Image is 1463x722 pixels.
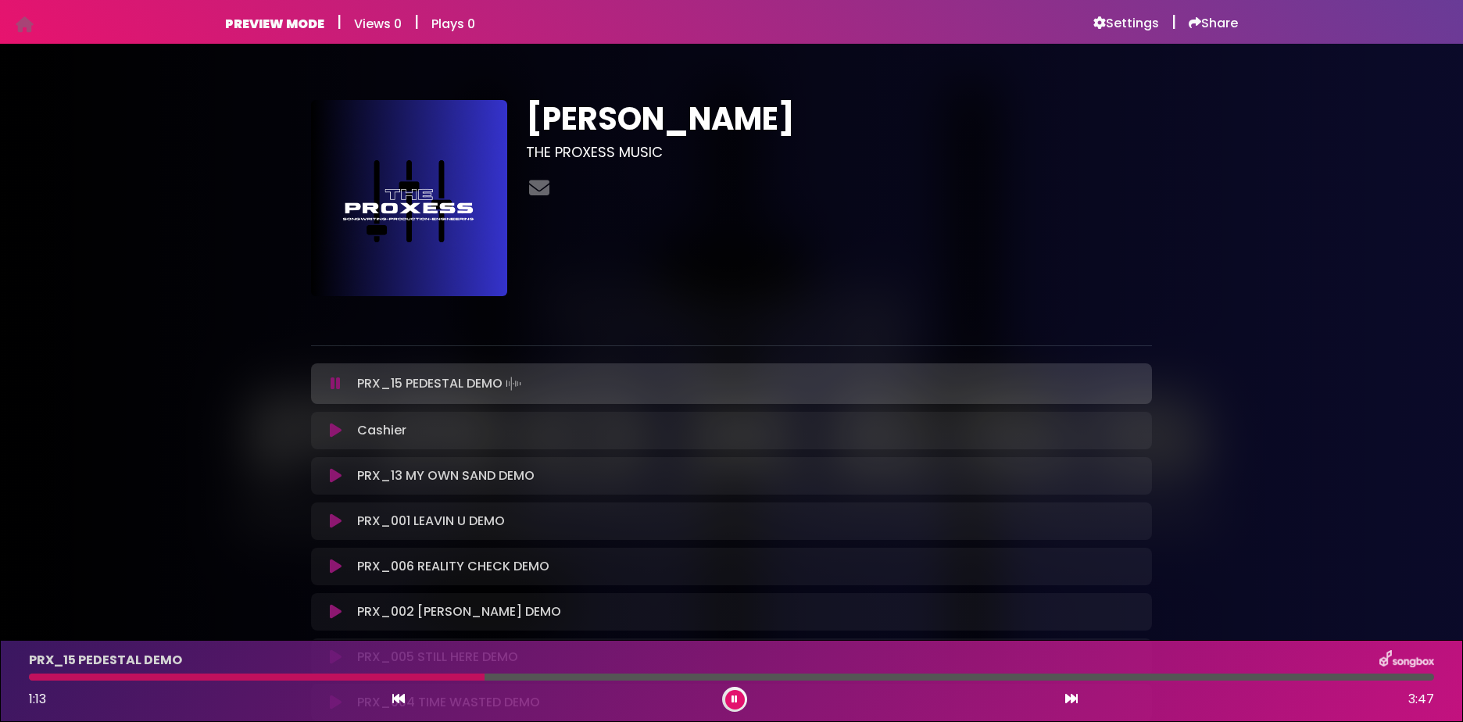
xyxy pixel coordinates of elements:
[357,512,505,531] p: PRX_001 LEAVIN U DEMO
[311,100,507,296] img: hAQDyPEURb6wlzn2EVPS
[29,690,46,708] span: 1:13
[1093,16,1159,31] a: Settings
[29,651,182,670] p: PRX_15 PEDESTAL DEMO
[354,16,402,31] h6: Views 0
[357,602,561,621] p: PRX_002 [PERSON_NAME] DEMO
[225,16,324,31] h6: PREVIEW MODE
[357,466,535,485] p: PRX_13 MY OWN SAND DEMO
[357,421,406,440] p: Cashier
[337,13,342,31] h5: |
[1171,13,1176,31] h5: |
[414,13,419,31] h5: |
[431,16,475,31] h6: Plays 0
[1379,650,1434,670] img: songbox-logo-white.png
[1189,16,1238,31] a: Share
[357,373,524,395] p: PRX_15 PEDESTAL DEMO
[357,557,549,576] p: PRX_006 REALITY CHECK DEMO
[526,100,1152,138] h1: [PERSON_NAME]
[1408,690,1434,709] span: 3:47
[503,373,524,395] img: waveform4.gif
[526,144,1152,161] h3: THE PROXESS MUSIC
